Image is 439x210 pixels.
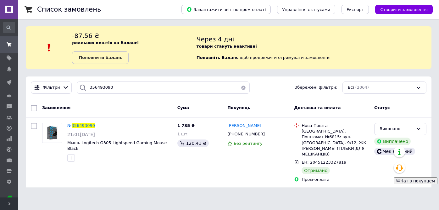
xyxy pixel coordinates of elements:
div: 120.41 ₴ [177,139,209,147]
div: Нова Пошта [302,123,369,129]
button: Створити замовлення [375,5,433,14]
span: Всі [348,85,354,91]
span: Створити замовлення [380,7,428,12]
b: Поповнити баланс [79,55,122,60]
span: Управління статусами [282,7,330,12]
span: -87.56 ₴ [72,32,99,39]
img: Фото товару [42,123,62,143]
div: [GEOGRAPHIC_DATA], Поштомат №6815: вул. [GEOGRAPHIC_DATA], 9/12, ЖК [PERSON_NAME] (ТІЛЬКИ ДЛЯ МЕШ... [302,129,369,157]
span: 356493090 [72,123,95,128]
span: № [67,123,72,128]
b: товари стануть неактивні [197,44,257,49]
span: Завантажити звіт по пром-оплаті [186,7,266,12]
span: Експорт [347,7,364,12]
input: Пошук за номером замовлення, ПІБ покупця, номером телефону, Email, номером накладної [77,81,250,94]
a: Поповнити баланс [72,51,129,64]
a: №356493090 [67,123,95,128]
span: Без рейтингу [234,141,263,146]
span: [PHONE_NUMBER] [227,132,265,136]
div: Пром-оплата [302,177,369,182]
span: 1 735 ₴ [177,123,195,128]
span: Доставка та оплата [294,105,341,110]
span: Статус [374,105,390,110]
span: (2064) [355,85,369,90]
b: реальних коштів на балансі [72,40,139,45]
div: Виконано [380,126,414,132]
img: :exclamation: [44,43,54,52]
span: Cума [177,105,189,110]
span: 1 шт. [177,132,189,136]
span: Збережені фільтри: [295,85,337,91]
button: Експорт [342,5,369,14]
a: Мышь Logitech G305 Lightspeed Gaming Mouse Black [67,140,167,151]
div: Отримано [302,167,330,174]
span: [PERSON_NAME] [227,123,261,128]
button: Управління статусами [277,5,335,14]
span: Покупець [227,105,250,110]
button: Очистить [237,81,250,94]
div: Чек виданий [374,148,415,155]
span: Через 4 дні [197,35,234,43]
span: Замовлення [42,105,70,110]
a: Створити замовлення [369,7,433,12]
span: ЕН: 20451223327819 [302,160,346,165]
button: Завантажити звіт по пром-оплаті [181,5,271,14]
div: Виплачено [374,138,411,145]
button: Чат з покупцем [394,177,437,184]
div: , щоб продовжити отримувати замовлення [197,31,431,64]
span: 21:01[DATE] [67,132,95,137]
a: [PERSON_NAME] [227,123,261,129]
span: Фільтри [43,85,60,91]
h1: Список замовлень [37,6,101,13]
b: Поповніть Баланс [197,55,238,60]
